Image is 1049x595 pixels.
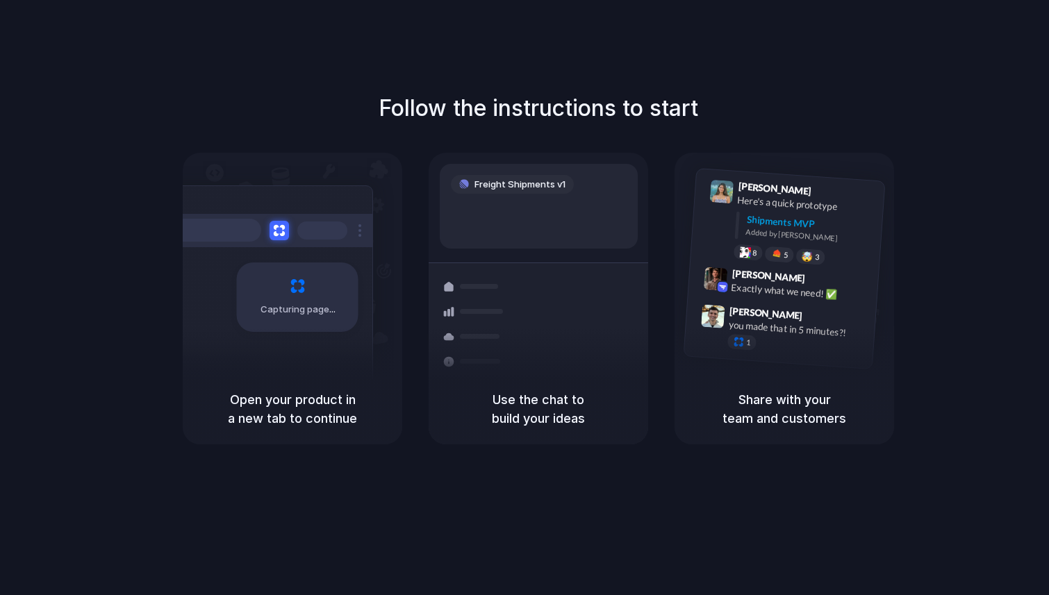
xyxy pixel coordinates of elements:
h5: Use the chat to build your ideas [445,390,631,428]
div: Added by [PERSON_NAME] [745,226,873,246]
span: 5 [784,251,788,258]
h1: Follow the instructions to start [379,92,698,125]
span: [PERSON_NAME] [738,178,811,199]
span: 9:41 AM [816,185,844,201]
div: 🤯 [802,251,813,262]
h5: Open your product in a new tab to continue [199,390,386,428]
div: Exactly what we need! ✅ [731,280,870,303]
span: [PERSON_NAME] [732,265,805,285]
span: 8 [752,249,757,256]
span: Freight Shipments v1 [474,178,565,192]
div: Here's a quick prototype [737,192,876,216]
div: Shipments MVP [746,212,875,235]
div: you made that in 5 minutes?! [728,317,867,341]
span: Capturing page [261,303,338,317]
span: [PERSON_NAME] [729,303,803,323]
span: 9:42 AM [809,272,838,289]
h5: Share with your team and customers [691,390,877,428]
span: 1 [746,339,751,346]
span: 9:47 AM [807,310,835,326]
span: 3 [815,253,820,260]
